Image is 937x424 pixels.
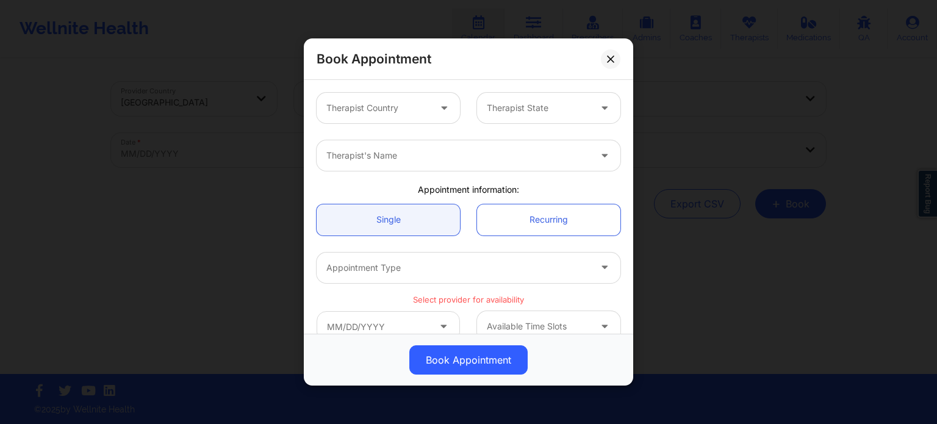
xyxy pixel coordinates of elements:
button: Book Appointment [409,345,528,375]
p: Select provider for availability [317,294,620,306]
h2: Book Appointment [317,51,431,67]
div: Appointment information: [308,184,629,196]
a: Recurring [477,204,620,235]
a: Single [317,204,460,235]
input: MM/DD/YYYY [317,311,460,342]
